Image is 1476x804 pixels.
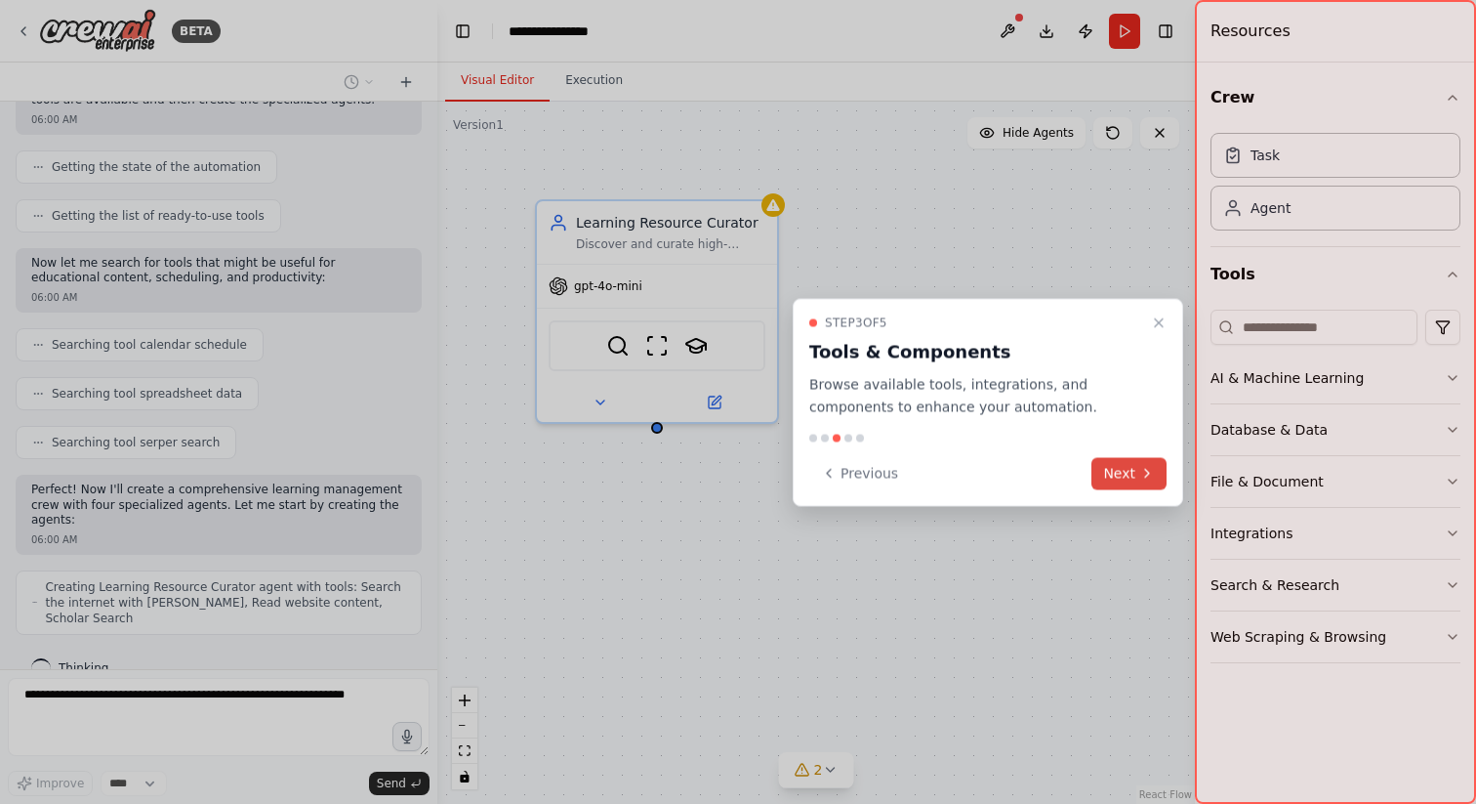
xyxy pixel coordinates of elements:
[825,316,887,331] span: Step 3 of 5
[809,457,910,489] button: Previous
[809,339,1143,366] h3: Tools & Components
[1091,457,1167,489] button: Next
[449,18,476,45] button: Hide left sidebar
[809,374,1143,419] p: Browse available tools, integrations, and components to enhance your automation.
[1147,312,1170,335] button: Close walkthrough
